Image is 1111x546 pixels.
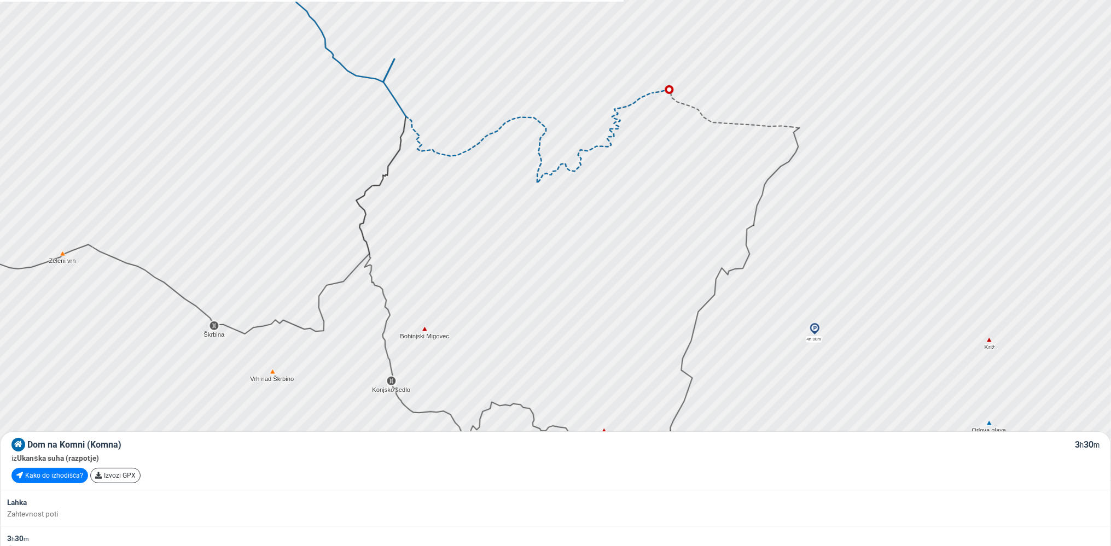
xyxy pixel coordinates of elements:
[11,468,88,483] a: Kako do izhodišča?
[1075,439,1100,450] span: 3 30
[1080,441,1084,449] small: h
[24,536,29,543] small: m
[7,497,1104,508] div: Lahka
[90,468,141,483] a: Izvozi GPX
[7,534,29,543] span: 3 30
[1093,441,1100,449] small: m
[17,454,99,462] span: Ukanška suha (razpotje)
[11,453,1100,463] div: iz
[11,536,15,543] small: h
[7,508,1104,519] div: Zahtevnost poti
[27,439,121,450] span: Dom na Komni (Komna)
